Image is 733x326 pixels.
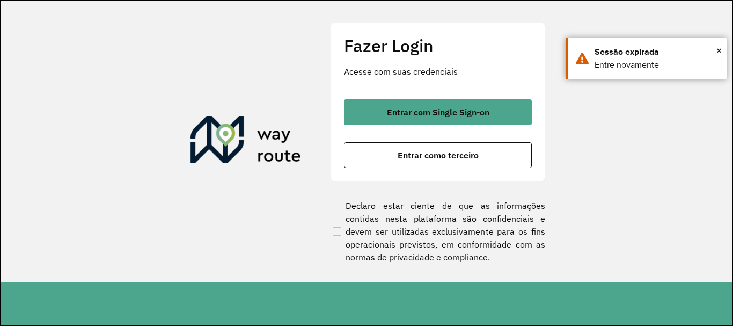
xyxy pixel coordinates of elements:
button: button [344,99,532,125]
div: Sessão expirada [595,46,719,59]
p: Acesse com suas credenciais [344,65,532,78]
label: Declaro estar ciente de que as informações contidas nesta plataforma são confidenciais e devem se... [331,199,545,264]
span: Entrar como terceiro [398,151,479,160]
button: Close [716,42,722,59]
h2: Fazer Login [344,35,532,56]
div: Entre novamente [595,59,719,71]
span: Entrar com Single Sign-on [387,108,489,117]
img: Roteirizador AmbevTech [190,116,301,168]
button: button [344,142,532,168]
span: × [716,42,722,59]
